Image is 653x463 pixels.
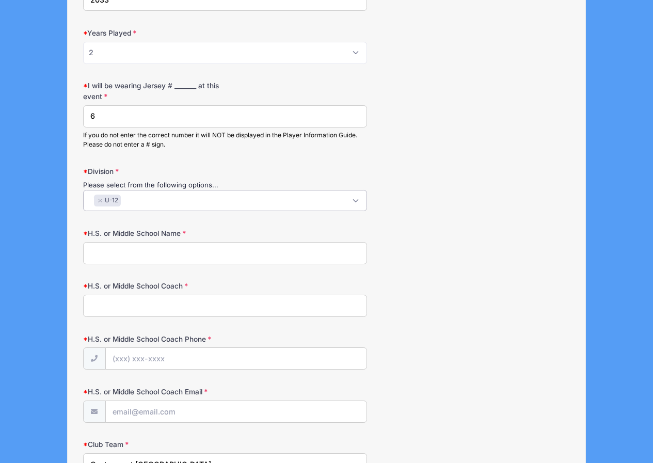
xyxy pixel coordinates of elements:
[83,228,246,238] label: H.S. or Middle School Name
[83,28,246,38] label: Years Played
[83,281,246,291] label: H.S. or Middle School Coach
[83,166,246,177] label: Division
[105,196,118,205] span: U-12
[83,180,367,190] div: Please select from the following options...
[89,196,94,205] textarea: Search
[83,334,246,344] label: H.S. or Middle School Coach Phone
[105,347,367,370] input: (xxx) xxx-xxxx
[83,439,246,450] label: Club Team
[83,131,367,149] div: If you do not enter the correct number it will NOT be displayed in the Player Information Guide. ...
[83,387,246,397] label: H.S. or Middle School Coach Email
[97,199,103,203] button: Remove item
[83,81,246,102] label: I will be wearing Jersey # _______ at this event
[94,195,121,206] li: U-12
[105,401,367,423] input: email@email.com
